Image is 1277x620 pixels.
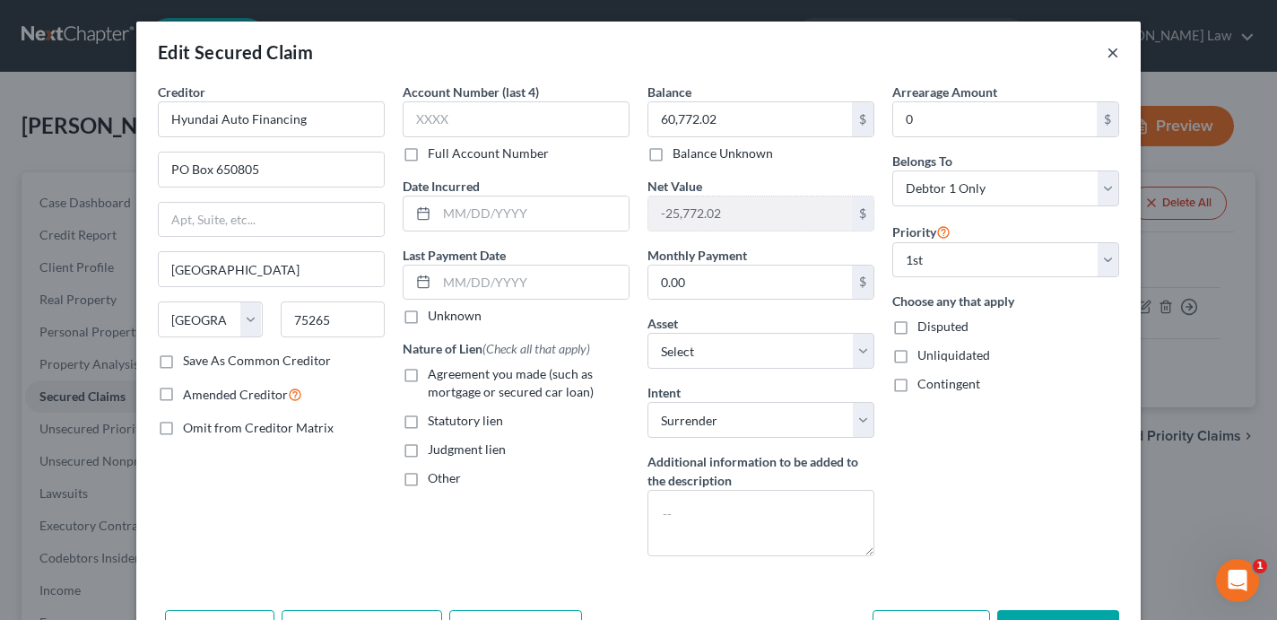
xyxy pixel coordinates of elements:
[1097,102,1118,136] div: $
[892,153,952,169] span: Belongs To
[403,83,539,101] label: Account Number (last 4)
[893,102,1097,136] input: 0.00
[428,413,503,428] span: Statutory lien
[917,319,969,334] span: Disputed
[647,383,681,402] label: Intent
[159,203,384,237] input: Apt, Suite, etc...
[428,470,461,485] span: Other
[892,221,951,242] label: Priority
[647,316,678,331] span: Asset
[917,376,980,391] span: Contingent
[437,266,629,300] input: MM/DD/YYYY
[892,292,1119,310] label: Choose any that apply
[673,144,773,162] label: Balance Unknown
[428,441,506,457] span: Judgment lien
[1107,41,1119,63] button: ×
[158,84,205,100] span: Creditor
[158,101,385,137] input: Search creditor by name...
[647,83,691,101] label: Balance
[159,153,384,187] input: Enter address...
[1216,559,1259,602] iframe: Intercom live chat
[428,366,594,399] span: Agreement you made (such as mortgage or secured car loan)
[183,352,331,370] label: Save As Common Creditor
[428,144,549,162] label: Full Account Number
[647,246,747,265] label: Monthly Payment
[892,83,997,101] label: Arrearage Amount
[917,347,990,362] span: Unliquidated
[403,177,480,196] label: Date Incurred
[852,102,873,136] div: $
[183,420,334,435] span: Omit from Creditor Matrix
[852,196,873,231] div: $
[647,452,874,490] label: Additional information to be added to the description
[437,196,629,231] input: MM/DD/YYYY
[403,101,630,137] input: XXXX
[648,102,852,136] input: 0.00
[158,39,313,65] div: Edit Secured Claim
[183,387,288,402] span: Amended Creditor
[647,177,702,196] label: Net Value
[1253,559,1267,573] span: 1
[159,252,384,286] input: Enter city...
[648,196,852,231] input: 0.00
[648,266,852,300] input: 0.00
[428,307,482,325] label: Unknown
[482,341,590,356] span: (Check all that apply)
[281,301,386,337] input: Enter zip...
[403,246,506,265] label: Last Payment Date
[403,339,590,358] label: Nature of Lien
[852,266,873,300] div: $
